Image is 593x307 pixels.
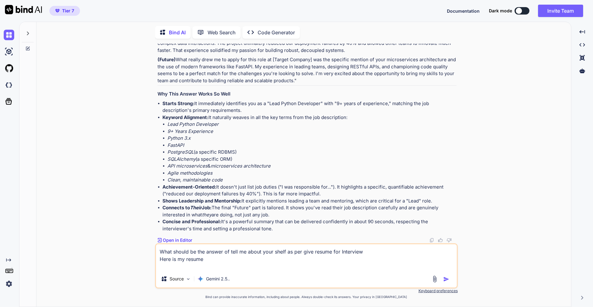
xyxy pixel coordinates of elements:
[156,244,457,270] textarea: What should be the answer of tell me about your shelf as per give resume for Interview Here is my...
[162,114,456,184] li: It naturally weaves in all the key terms from the job description:
[4,63,14,74] img: githubLight
[167,149,456,156] li: (a specific RDBMS)
[538,5,583,17] button: Invite Team
[170,276,184,282] p: Source
[447,8,480,14] button: Documentation
[429,238,434,243] img: copy
[202,212,212,218] em: they
[167,128,213,134] em: 9+ Years Experience
[258,29,295,36] p: Code Generator
[167,121,219,127] em: Lead Python Developer
[211,163,271,169] em: microservices architecture
[162,184,216,190] strong: Achievement-Oriented:
[167,177,223,183] em: Clean, maintainable code
[206,276,230,282] p: Gemini 2.5..
[162,218,456,232] li: It's a powerful summary that can be delivered confidently in about 90 seconds, respecting the int...
[163,237,192,243] p: Open in Editor
[4,80,14,90] img: darkCloudIdeIcon
[197,276,204,282] img: Gemini 2.5 Pro
[162,205,212,211] strong: Connects to Job:
[167,163,208,169] em: API microservices
[431,275,438,283] img: attachment
[162,114,208,120] strong: Keyword Alignment:
[489,8,512,14] span: Dark mode
[4,30,14,40] img: chat
[167,170,212,176] em: Agile methodologies
[158,56,456,84] p: What really drew me to apply for this role at [Target Company] was the specific mention of your m...
[186,276,191,282] img: Pick Models
[162,100,456,114] li: It immediately identifies you as a "Lead Python Developer" with "9+ years of experience," matchin...
[5,5,42,14] img: Bind AI
[4,46,14,57] img: ai-studio
[158,57,176,62] strong: (Future)
[438,238,443,243] img: like
[155,295,458,299] p: Bind can provide inaccurate information, including about people. Always double-check its answers....
[167,149,194,155] em: PostgreSQL
[447,238,452,243] img: dislike
[162,198,242,204] strong: Shows Leadership and Mentorship:
[190,205,202,211] em: Their
[208,29,236,36] p: Web Search
[162,204,456,218] li: The final "Future" part is tailored. It shows you've read their job description carefully and are...
[443,276,449,282] img: icon
[167,135,191,141] em: Python 3.x
[4,279,14,289] img: settings
[167,156,456,163] li: (a specific ORM)
[167,163,456,170] li: &
[162,100,194,106] strong: Starts Strong:
[167,156,196,162] em: SQLAlchemy
[162,184,456,198] li: It doesn't just list job duties ("I was responsible for..."). It highlights a specific, quantifia...
[158,91,456,98] h3: Why This Answer Works So Well
[162,198,456,205] li: It explicitly mentions leading a team and mentoring, which are critical for a "Lead" role.
[167,142,184,148] em: FastAPI
[162,219,221,224] strong: Concise and Professional:
[155,288,458,293] p: Keyboard preferences
[169,29,186,36] p: Bind AI
[62,8,74,14] span: Tier 7
[49,6,80,16] button: premiumTier 7
[55,9,60,13] img: premium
